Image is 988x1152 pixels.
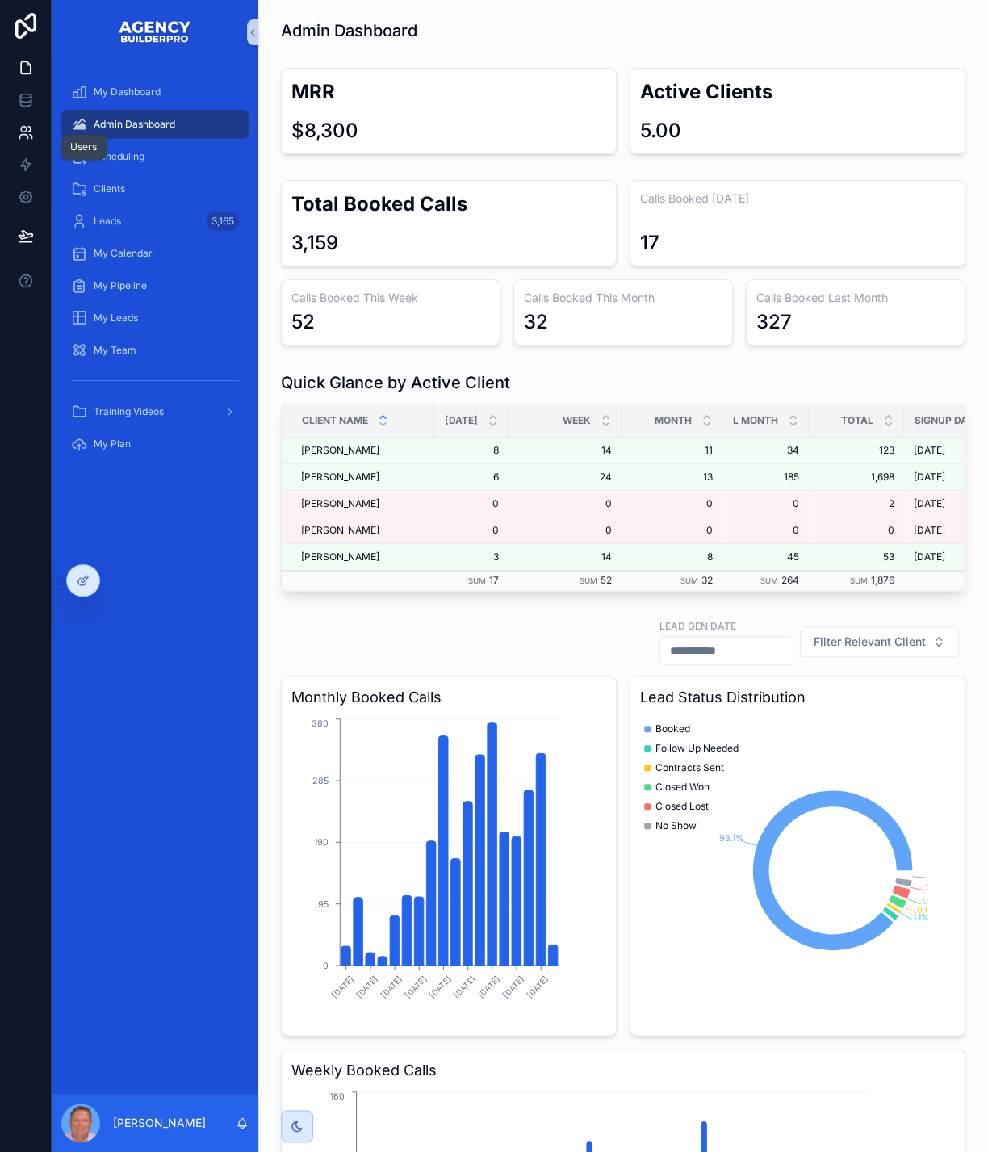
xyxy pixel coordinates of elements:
[518,524,612,537] a: 0
[318,899,329,909] tspan: 95
[301,444,379,457] span: [PERSON_NAME]
[281,371,510,394] h1: Quick Glance by Active Client
[94,344,136,357] span: My Team
[631,497,713,510] a: 0
[452,974,477,999] text: [DATE]
[518,551,612,563] span: 14
[719,833,743,844] tspan: 93.1%
[379,974,404,999] text: [DATE]
[841,414,873,427] span: Total
[291,715,606,1025] div: chart
[113,1115,206,1131] p: [PERSON_NAME]
[94,438,131,450] span: My Plan
[61,110,249,139] a: Admin Dashboard
[291,118,358,144] div: $8,300
[732,524,799,537] a: 0
[924,882,938,893] tspan: 2%
[914,444,945,457] span: [DATE]
[655,414,692,427] span: Month
[444,551,499,563] span: 3
[94,182,125,195] span: Clients
[680,576,698,585] small: Sum
[818,471,894,484] a: 1,698
[301,471,425,484] a: [PERSON_NAME]
[871,574,894,586] span: 1,876
[94,150,144,163] span: Scheduling
[291,191,606,217] h2: Total Booked Calls
[444,497,499,510] a: 0
[524,290,722,306] h3: Calls Booked This Month
[927,869,946,880] tspan: 1.4%
[915,414,979,427] span: Signup Date
[733,414,778,427] span: L Month
[330,974,355,999] text: [DATE]
[640,230,659,256] div: 17
[659,618,736,633] label: Lead Gen Date
[61,397,249,426] a: Training Videos
[655,781,710,794] span: Closed Won
[445,414,478,427] span: [DATE]
[701,574,713,586] span: 32
[640,191,955,207] h3: Calls Booked [DATE]
[301,444,425,457] a: [PERSON_NAME]
[920,895,940,906] tspan: 1.8%
[916,905,938,915] tspan: 0.6%
[518,471,612,484] a: 24
[850,576,868,585] small: Sum
[518,497,612,510] a: 0
[301,497,379,510] span: [PERSON_NAME]
[912,912,928,923] tspan: 1.1%
[94,247,153,260] span: My Calendar
[914,551,945,563] span: [DATE]
[500,974,525,999] text: [DATE]
[631,444,713,457] span: 11
[444,471,499,484] a: 6
[61,207,249,236] a: Leads3,165
[640,78,955,105] h2: Active Clients
[323,960,329,970] tspan: 0
[428,974,453,999] text: [DATE]
[655,723,690,735] span: Booked
[291,78,606,105] h2: MRR
[760,576,778,585] small: Sum
[732,444,799,457] span: 34
[732,471,799,484] a: 185
[444,524,499,537] a: 0
[818,444,894,457] span: 123
[655,761,724,774] span: Contracts Sent
[640,715,955,1025] div: chart
[444,444,499,457] a: 8
[580,576,597,585] small: Sum
[631,524,713,537] a: 0
[302,414,368,427] span: Client Name
[489,574,499,586] span: 17
[563,414,591,427] span: Week
[118,19,192,45] img: App logo
[732,497,799,510] a: 0
[70,140,97,153] div: Users
[301,471,379,484] span: [PERSON_NAME]
[61,77,249,107] a: My Dashboard
[756,309,792,335] div: 327
[314,837,329,848] tspan: 190
[61,271,249,300] a: My Pipeline
[631,551,713,563] a: 8
[291,1059,955,1082] h3: Weekly Booked Calls
[301,551,379,563] span: [PERSON_NAME]
[800,626,959,657] button: Select Button
[94,215,121,228] span: Leads
[52,65,258,482] div: scrollable content
[291,230,338,256] div: 3,159
[732,551,799,563] a: 45
[756,290,955,306] h3: Calls Booked Last Month
[818,524,894,537] a: 0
